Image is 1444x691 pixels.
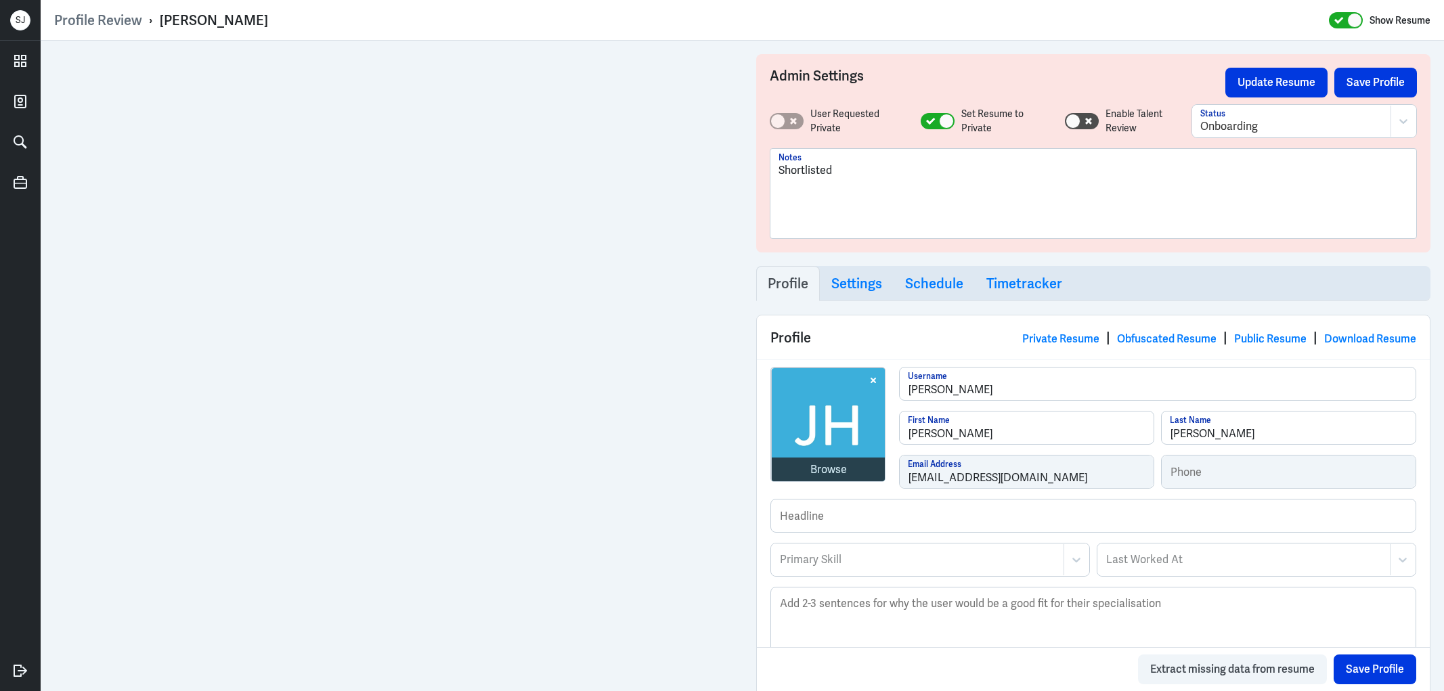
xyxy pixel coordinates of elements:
button: Save Profile [1334,68,1417,97]
label: Show Resume [1370,12,1430,29]
input: Email Address [900,455,1154,488]
button: Update Resume [1225,68,1328,97]
button: Extract missing data from resume [1138,654,1327,684]
div: Profile [757,315,1430,359]
h3: Timetracker [986,275,1062,292]
input: Last Name [1162,411,1416,444]
button: Save Profile [1334,654,1416,684]
h3: Admin Settings [770,68,1226,97]
img: avatar.jpg [772,368,885,482]
div: S J [10,10,30,30]
label: Set Resume to Private [961,107,1051,135]
label: User Requested Private [810,107,907,135]
input: Username [900,367,1416,400]
a: Obfuscated Resume [1117,332,1217,346]
div: Browse [810,462,847,478]
iframe: https://docs.google.com/viewerng/viewer?url=https%3A%2F%2Fppcdn.hiredigital.com%2Fregister%2Febe3... [54,54,729,677]
p: › [142,12,160,29]
h3: Profile [768,275,808,292]
p: Shortlisted [779,162,1409,179]
input: Headline [771,499,1416,532]
input: First Name [900,411,1154,444]
h3: Schedule [905,275,963,292]
input: Phone [1162,455,1416,488]
a: Profile Review [54,12,142,29]
h3: Settings [831,275,882,292]
a: Public Resume [1234,332,1307,346]
a: Private Resume [1022,332,1099,346]
label: Enable Talent Review [1106,107,1191,135]
div: | | | [1022,328,1416,348]
div: [PERSON_NAME] [160,12,268,29]
a: Download Resume [1324,332,1416,346]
